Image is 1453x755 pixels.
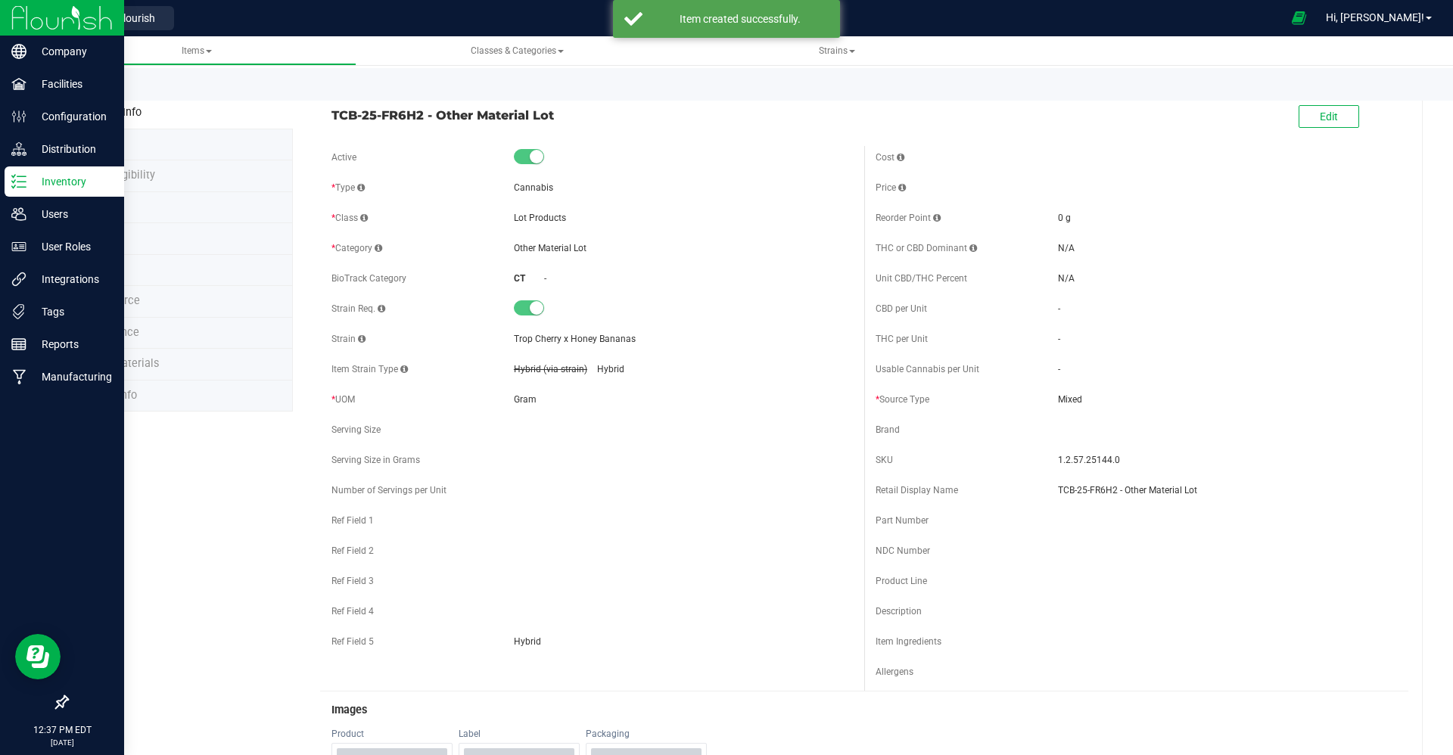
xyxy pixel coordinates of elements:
span: Brand [876,424,900,435]
div: Label [459,728,580,740]
span: BioTrack Category [331,273,406,284]
span: Part Number [876,515,929,526]
span: Ref Field 2 [331,545,374,556]
p: Facilities [26,75,117,93]
span: TCB-25-FR6H2 - Other Material Lot [1058,483,1397,497]
span: Serving Size in Grams [331,455,420,465]
div: CT [514,272,544,285]
span: Reorder Point [876,213,941,223]
span: Hybrid [597,364,624,374]
inline-svg: Integrations [11,272,26,287]
span: THC per Unit [876,334,928,344]
span: Category [331,243,382,253]
span: 1.2.57.25144.0 [1058,453,1397,467]
span: - [1058,303,1060,314]
span: Other Material Lot [514,243,586,253]
button: Edit [1299,105,1359,128]
p: Integrations [26,270,117,288]
div: Product [331,728,453,740]
iframe: Resource center [15,634,61,679]
span: SKU [876,455,893,465]
span: Item Ingredients [876,636,941,647]
span: Type [331,182,365,193]
p: 12:37 PM EDT [7,723,117,737]
inline-svg: Company [11,44,26,59]
span: Cost [876,152,904,163]
inline-svg: Tags [11,304,26,319]
span: Active [331,152,356,163]
span: Price [876,182,906,193]
span: - [1058,364,1060,374]
span: Number of Servings per Unit [331,485,446,496]
inline-svg: Manufacturing [11,369,26,384]
span: NDC Number [876,545,930,556]
inline-svg: Distribution [11,141,26,157]
span: Trop Cherry x Honey Bananas [514,334,636,344]
span: Classes & Categories [471,45,564,56]
span: Hi, [PERSON_NAME]! [1326,11,1424,23]
span: Cannabis [514,182,553,193]
span: Items [182,45,212,56]
span: THC or CBD Dominant [876,243,977,253]
span: Strain Req. [331,303,385,314]
inline-svg: Facilities [11,76,26,92]
inline-svg: Inventory [11,174,26,189]
span: Mixed [1058,393,1397,406]
p: Inventory [26,172,117,191]
span: Ref Field 3 [331,576,374,586]
span: Serving Size [331,424,381,435]
span: Strains [819,45,855,56]
span: Open Ecommerce Menu [1282,3,1316,33]
p: Reports [26,335,117,353]
p: [DATE] [7,737,117,748]
span: N/A [1058,243,1075,253]
inline-svg: Users [11,207,26,222]
span: Hybrid (via strain) [514,364,587,374]
div: Item created successfully. [651,11,829,26]
span: Class [331,213,368,223]
p: Tags [26,303,117,321]
span: Gram [514,394,537,405]
p: Users [26,205,117,223]
p: Configuration [26,107,117,126]
span: - [544,273,546,284]
span: 0 g [1058,213,1071,223]
span: Ref Field 1 [331,515,374,526]
div: Packaging [586,728,707,740]
p: User Roles [26,238,117,256]
p: Company [26,42,117,61]
span: Ref Field 5 [331,636,374,647]
span: Ref Field 4 [331,606,374,617]
span: Hybrid [514,635,853,648]
span: Usable Cannabis per Unit [876,364,979,374]
span: Strain [331,334,366,344]
p: Distribution [26,140,117,158]
inline-svg: User Roles [11,239,26,254]
p: Manufacturing [26,368,117,386]
span: Item Strain Type [331,364,408,374]
span: Edit [1320,110,1338,123]
inline-svg: Reports [11,337,26,352]
inline-svg: Configuration [11,109,26,124]
span: Allergens [876,666,913,677]
span: N/A [1058,273,1075,284]
span: UOM [331,394,355,405]
span: Unit CBD/THC Percent [876,273,967,284]
span: Source Type [876,394,929,405]
span: Lot Products [514,213,566,223]
span: - [1058,334,1060,344]
span: Product Line [876,576,927,586]
span: CBD per Unit [876,303,927,314]
span: Retail Display Name [876,485,958,496]
h3: Images [331,704,1397,716]
span: Description [876,606,922,617]
span: TCB-25-FR6H2 - Other Material Lot [331,106,853,124]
